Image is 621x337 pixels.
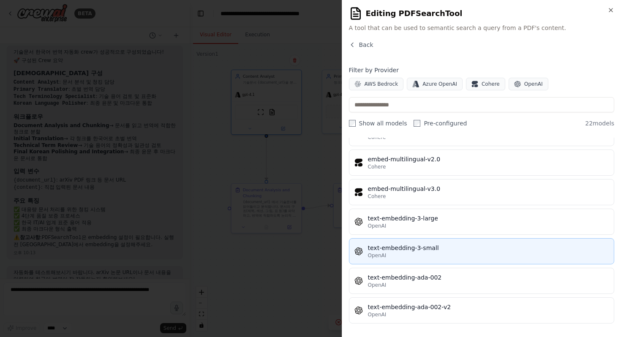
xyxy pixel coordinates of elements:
div: text-embedding-ada-002-v2 [368,303,609,311]
label: Show all models [349,119,407,128]
button: text-embedding-3-smallOpenAI [349,238,615,264]
span: OpenAI [368,223,387,229]
span: Azure OpenAI [422,81,457,87]
span: OpenAI [368,282,387,288]
span: OpenAI [524,81,543,87]
span: Back [359,41,373,49]
img: PDFSearchTool [349,7,362,20]
div: text-embedding-ada-002 [368,273,609,282]
div: text-embedding-3-small [368,244,609,252]
div: text-embedding-3-large [368,214,609,223]
span: AWS Bedrock [365,81,398,87]
input: Show all models [349,120,356,127]
button: text-embedding-3-largeOpenAI [349,209,615,235]
span: Cohere [482,81,500,87]
button: AWS Bedrock [349,78,404,90]
h2: Editing PDFSearchTool [349,7,615,20]
div: embed-multilingual-v2.0 [368,155,609,163]
h4: Filter by Provider [349,66,615,74]
div: embed-multilingual-v3.0 [368,185,609,193]
span: A tool that can be used to semantic search a query from a PDF's content. [349,24,615,32]
span: Cohere [368,163,386,170]
label: Pre-configured [414,119,467,128]
button: OpenAI [509,78,548,90]
button: text-embedding-ada-002-v2OpenAI [349,297,615,323]
span: Cohere [368,193,386,200]
span: OpenAI [368,311,387,318]
button: Back [349,41,373,49]
button: embed-multilingual-v3.0Cohere [349,179,615,205]
button: embed-multilingual-v2.0Cohere [349,149,615,176]
input: Pre-configured [414,120,420,127]
button: Azure OpenAI [407,78,463,90]
button: Cohere [466,78,505,90]
button: text-embedding-ada-002OpenAI [349,268,615,294]
span: 22 models [585,119,614,128]
span: OpenAI [368,252,387,259]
